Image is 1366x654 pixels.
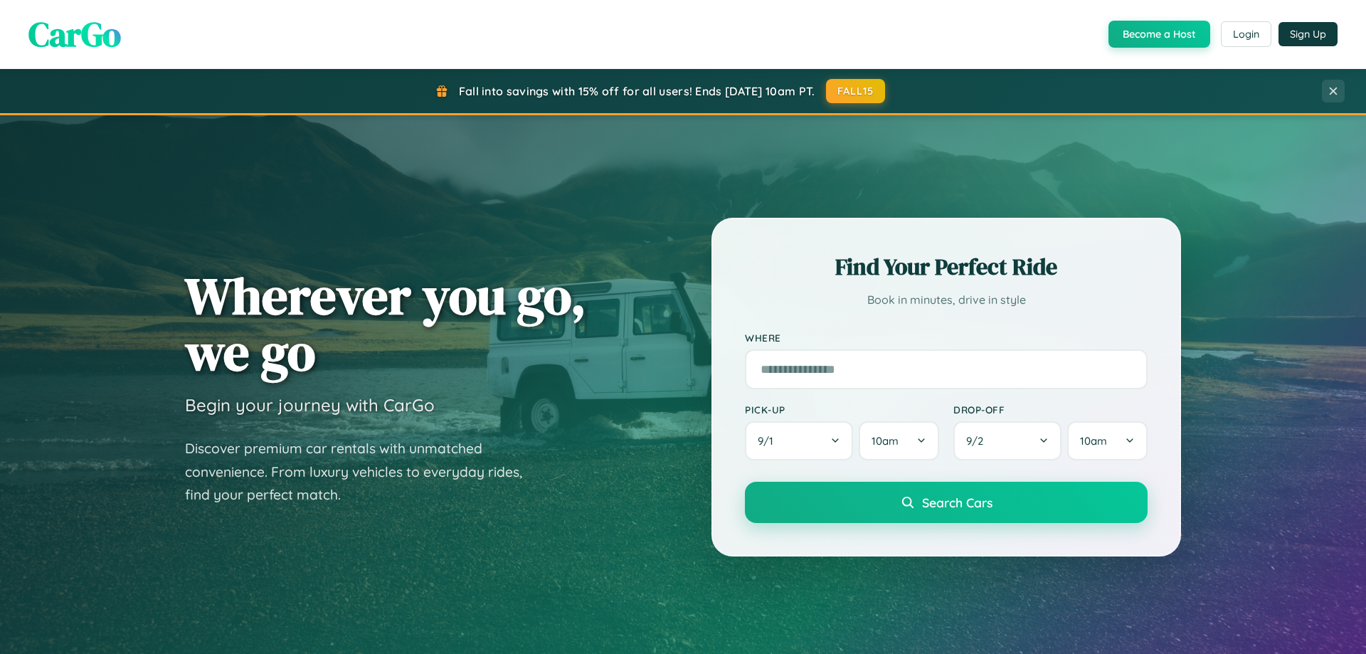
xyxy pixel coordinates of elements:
[459,84,815,98] span: Fall into savings with 15% off for all users! Ends [DATE] 10am PT.
[28,11,121,58] span: CarGo
[745,482,1148,523] button: Search Cars
[745,404,939,416] label: Pick-up
[745,421,853,460] button: 9/1
[1221,21,1271,47] button: Login
[745,290,1148,310] p: Book in minutes, drive in style
[185,268,586,380] h1: Wherever you go, we go
[758,434,780,448] span: 9 / 1
[922,495,992,510] span: Search Cars
[1080,434,1107,448] span: 10am
[966,434,990,448] span: 9 / 2
[1108,21,1210,48] button: Become a Host
[859,421,939,460] button: 10am
[953,421,1061,460] button: 9/2
[745,332,1148,344] label: Where
[185,437,541,507] p: Discover premium car rentals with unmatched convenience. From luxury vehicles to everyday rides, ...
[953,404,1148,416] label: Drop-off
[872,434,899,448] span: 10am
[1278,22,1338,46] button: Sign Up
[745,251,1148,283] h2: Find Your Perfect Ride
[185,394,435,416] h3: Begin your journey with CarGo
[826,79,886,103] button: FALL15
[1067,421,1148,460] button: 10am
